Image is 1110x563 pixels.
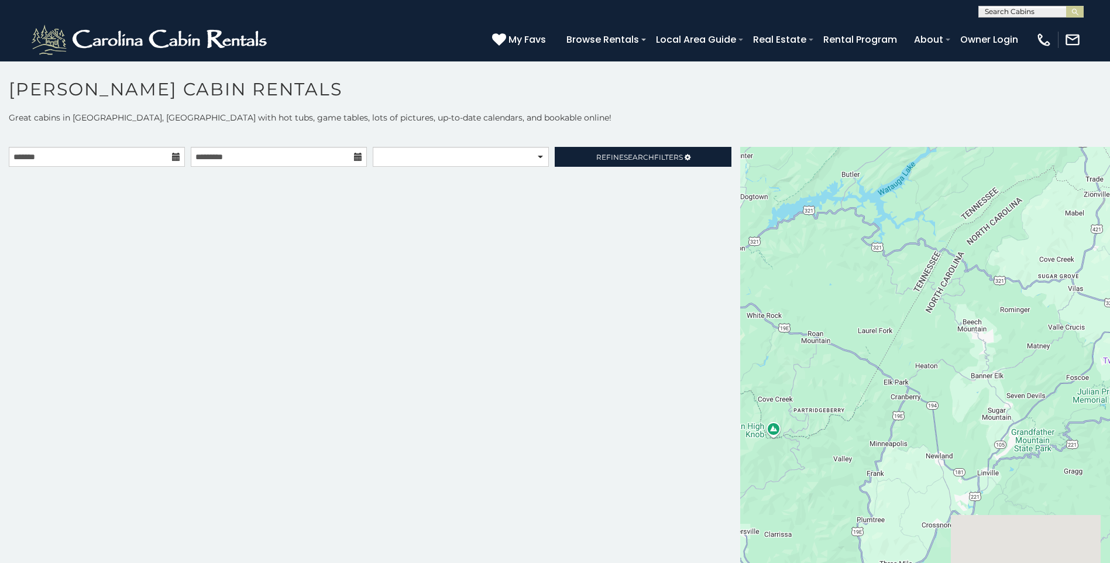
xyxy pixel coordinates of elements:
span: Search [624,153,654,162]
a: Owner Login [954,29,1024,50]
span: Refine Filters [596,153,683,162]
img: phone-regular-white.png [1036,32,1052,48]
a: Local Area Guide [650,29,742,50]
a: RefineSearchFilters [555,147,731,167]
a: Browse Rentals [561,29,645,50]
img: mail-regular-white.png [1064,32,1081,48]
a: My Favs [492,32,549,47]
a: About [908,29,949,50]
img: White-1-2.png [29,22,272,57]
a: Real Estate [747,29,812,50]
span: My Favs [508,32,546,47]
a: Rental Program [817,29,903,50]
